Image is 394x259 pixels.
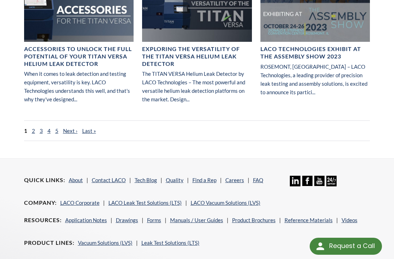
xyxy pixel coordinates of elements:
img: 24/7 Support Icon [326,176,337,186]
a: 3 [40,128,43,134]
p: When it comes to leak detection and testing equipment, versatility is key. LACO Technologies unde... [24,69,134,103]
h4: LACO Technologies Exhibit at The Assembly Show 2023 [260,45,370,60]
a: LACO Leak Test Solutions (LTS) [108,199,182,206]
a: Contact LACO [92,177,126,183]
a: Forms [147,217,161,223]
a: Reference Materials [285,217,333,223]
a: Find a Rep [192,177,216,183]
a: About [69,177,83,183]
p: The TITAN VERSA Helium Leak Detector by LACO Technologies – The most powerful and versatile heliu... [142,69,252,103]
div: Request a Call [310,238,382,255]
a: LACO Corporate [60,199,100,206]
a: Tech Blog [135,177,157,183]
a: 24/7 Support [326,181,337,187]
h4: Product Lines [24,239,74,247]
span: 1 [24,128,27,134]
a: FAQ [253,177,263,183]
a: 2 [32,128,35,134]
a: Quality [166,177,184,183]
img: round button [315,241,326,252]
div: Request a Call [329,238,375,254]
a: Vacuum Solutions (LVS) [78,240,133,246]
a: Next › [63,128,78,134]
h4: Exploring the Versatility of the TITAN VERSA Helium Leak Detector [142,45,252,67]
nav: pager [24,120,370,141]
a: Leak Test Solutions (LTS) [141,240,199,246]
h4: Company [24,199,57,207]
a: Last » [82,128,96,134]
a: 4 [47,128,51,134]
a: Careers [225,177,244,183]
a: Drawings [116,217,138,223]
a: Product Brochures [232,217,276,223]
a: Videos [342,217,358,223]
p: ROSEMONT, [GEOGRAPHIC_DATA] – LACO Technologies, a leading provider of precision leak testing and... [260,62,370,96]
a: LACO Vacuum Solutions (LVS) [191,199,260,206]
h4: Quick Links [24,176,65,184]
a: 5 [55,128,58,134]
a: Application Notes [65,217,107,223]
h4: Resources [24,216,62,224]
h4: Accessories to unlock the full potential of your TITAN VERSA Helium Leak Detector [24,45,134,67]
a: Manuals / User Guides [170,217,223,223]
